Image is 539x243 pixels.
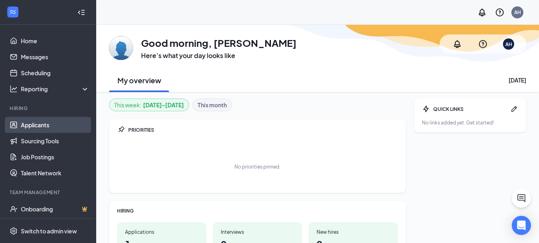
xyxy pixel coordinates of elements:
[77,8,85,16] svg: Collapse
[478,39,488,49] svg: QuestionInfo
[509,76,526,84] div: [DATE]
[109,36,133,60] img: Andrew Hughes
[10,105,88,112] div: Hiring
[221,229,294,235] div: Interviews
[477,8,487,17] svg: Notifications
[198,100,227,109] b: This month
[234,163,281,170] div: No priorities pinned.
[512,189,531,208] button: ChatActive
[141,36,297,50] h1: Good morning, [PERSON_NAME]
[505,41,512,48] div: AH
[517,193,526,203] svg: ChatActive
[9,8,17,16] svg: WorkstreamLogo
[422,119,518,126] div: No links added yet. Get started!
[117,207,398,214] div: HIRING
[10,85,18,93] svg: Analysis
[21,65,89,81] a: Scheduling
[512,216,531,235] div: Open Intercom Messenger
[317,229,390,235] div: New hires
[21,49,89,65] a: Messages
[21,85,90,93] div: Reporting
[21,149,89,165] a: Job Postings
[21,227,77,235] div: Switch to admin view
[433,106,507,112] div: QUICK LINKS
[21,165,89,181] a: Talent Network
[495,8,505,17] svg: QuestionInfo
[21,217,89,233] a: TeamCrown
[128,127,398,133] div: PRIORITIES
[117,75,161,85] h2: My overview
[125,229,198,235] div: Applications
[452,39,462,49] svg: Notifications
[21,201,89,217] a: OnboardingCrown
[21,133,89,149] a: Sourcing Tools
[10,189,88,196] div: Team Management
[422,105,430,113] svg: Bolt
[141,51,297,60] h3: Here’s what your day looks like
[10,227,18,235] svg: Settings
[514,9,521,16] div: AH
[143,100,184,109] b: [DATE] - [DATE]
[510,105,518,113] svg: Pen
[21,117,89,133] a: Applicants
[21,33,89,49] a: Home
[117,126,125,134] svg: Pin
[114,100,184,109] div: This week :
